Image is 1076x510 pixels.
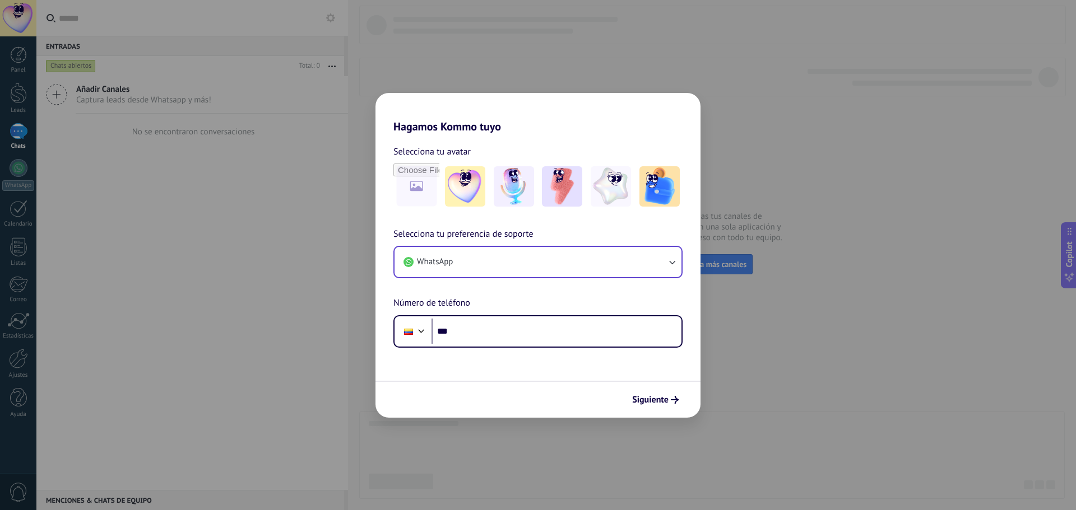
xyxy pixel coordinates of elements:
img: -4.jpeg [591,166,631,207]
button: WhatsApp [395,247,681,277]
img: -3.jpeg [542,166,582,207]
button: Siguiente [627,390,684,409]
img: -1.jpeg [445,166,485,207]
img: -2.jpeg [494,166,534,207]
div: Colombia: + 57 [398,320,419,343]
span: Selecciona tu preferencia de soporte [393,227,534,242]
span: Número de teléfono [393,296,470,311]
h2: Hagamos Kommo tuyo [375,93,701,133]
span: Siguiente [632,396,669,404]
span: WhatsApp [417,256,453,268]
img: -5.jpeg [639,166,680,207]
span: Selecciona tu avatar [393,144,471,159]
